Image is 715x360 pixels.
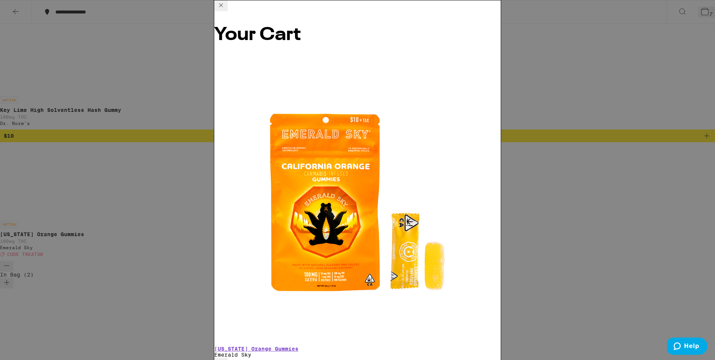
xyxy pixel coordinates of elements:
[667,338,708,356] iframe: Opens a widget where you can find more information
[214,346,298,352] a: [US_STATE] Orange Gummies
[214,26,501,44] h2: Your Cart
[214,352,501,358] p: Emerald Sky
[214,59,501,346] img: Emerald Sky - California Orange Gummies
